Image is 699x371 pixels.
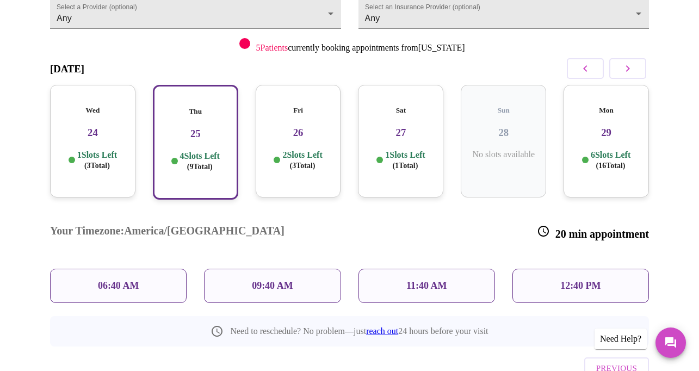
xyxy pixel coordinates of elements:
p: currently booking appointments from [US_STATE] [256,43,465,53]
h3: [DATE] [50,63,84,75]
p: 11:40 AM [406,280,447,292]
h3: Your Timezone: America/[GEOGRAPHIC_DATA] [50,225,284,240]
h3: 29 [572,127,640,139]
p: Need to reschedule? No problem—just 24 hours before your visit [230,326,488,336]
h5: Mon [572,106,640,115]
h3: 24 [59,127,127,139]
h5: Sat [367,106,435,115]
span: ( 3 Total) [290,162,316,170]
div: Need Help? [595,329,647,349]
h3: 20 min appointment [537,225,649,240]
p: 1 Slots Left [77,150,117,171]
p: No slots available [469,150,537,159]
span: ( 16 Total) [596,162,626,170]
h3: 26 [264,127,332,139]
h3: 28 [469,127,537,139]
p: 6 Slots Left [591,150,630,171]
p: 4 Slots Left [180,151,220,172]
h5: Thu [163,107,228,116]
span: ( 1 Total) [392,162,418,170]
h5: Sun [469,106,537,115]
span: ( 9 Total) [187,163,213,171]
h3: 27 [367,127,435,139]
h3: 25 [163,128,228,140]
p: 12:40 PM [560,280,601,292]
p: 06:40 AM [98,280,139,292]
a: reach out [366,326,398,336]
p: 2 Slots Left [282,150,322,171]
h5: Fri [264,106,332,115]
p: 09:40 AM [252,280,293,292]
h5: Wed [59,106,127,115]
p: 1 Slots Left [385,150,425,171]
span: ( 3 Total) [84,162,110,170]
button: Messages [655,327,686,358]
span: 5 Patients [256,43,288,52]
